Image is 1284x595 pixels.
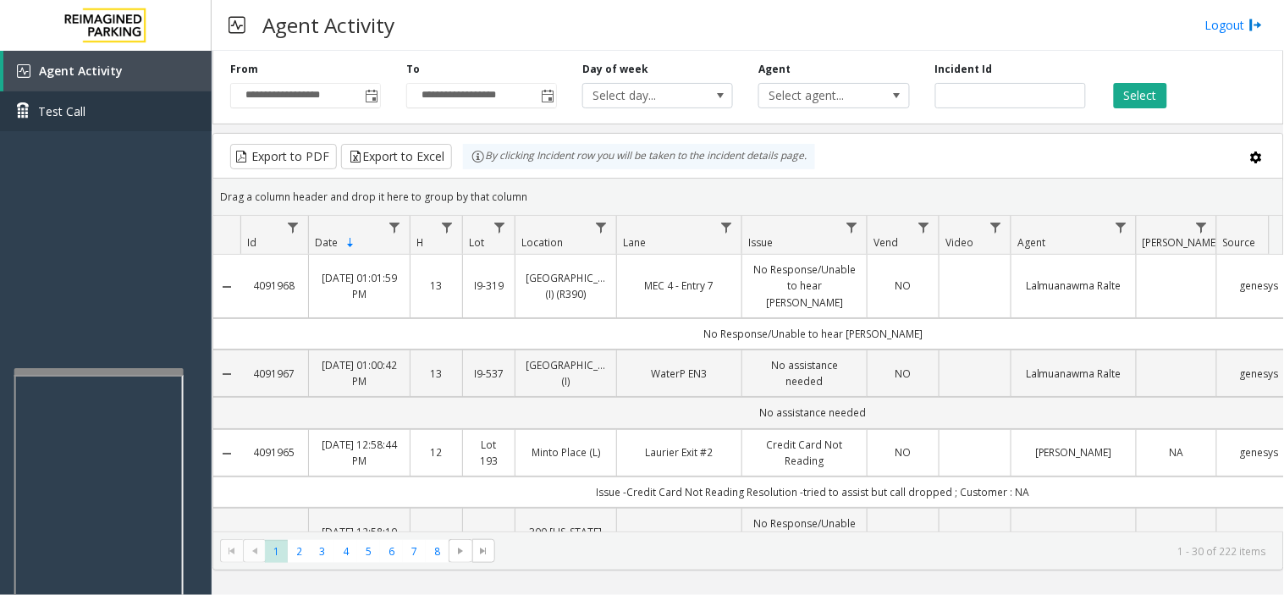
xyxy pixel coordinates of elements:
span: NO [895,278,912,293]
h3: Agent Activity [254,4,403,46]
span: Page 5 [357,540,380,563]
span: Lane [623,235,646,250]
a: NO [878,444,929,460]
a: 13 [421,278,452,294]
a: Location Filter Menu [590,216,613,239]
a: 4091967 [251,366,298,382]
a: 12 [421,444,452,460]
a: [PERSON_NAME] [1022,444,1126,460]
a: [DATE] 01:00:42 PM [319,357,400,389]
a: I9-319 [473,278,504,294]
a: [DATE] 12:58:44 PM [319,437,400,469]
img: pageIcon [229,4,245,46]
span: Id [247,235,256,250]
span: [PERSON_NAME] [1143,235,1220,250]
a: NO [878,366,929,382]
a: Date Filter Menu [383,216,406,239]
a: Id Filter Menu [282,216,305,239]
span: Go to the last page [472,539,495,563]
label: Day of week [582,62,648,77]
span: Issue [748,235,773,250]
a: Vend Filter Menu [912,216,935,239]
a: WaterP EN3 [627,366,731,382]
a: 4091965 [251,444,298,460]
span: Page 8 [426,540,449,563]
span: Page 4 [334,540,357,563]
a: NO [878,278,929,294]
a: Parker Filter Menu [1190,216,1213,239]
span: Location [521,235,563,250]
a: NA [1147,444,1206,460]
span: Lot [469,235,484,250]
span: NO [895,366,912,381]
kendo-pager-info: 1 - 30 of 222 items [505,544,1266,559]
span: Page 2 [288,540,311,563]
span: Sortable [344,236,357,250]
a: Collapse Details [213,280,240,294]
a: [GEOGRAPHIC_DATA] (I) (R390) [526,270,606,302]
span: Video [945,235,973,250]
img: logout [1249,16,1263,34]
a: Lane Filter Menu [715,216,738,239]
label: To [406,62,420,77]
a: Video Filter Menu [984,216,1007,239]
a: Agent Activity [3,51,212,91]
div: Drag a column header and drop it here to group by that column [213,182,1283,212]
a: No Response/Unable to hear [PERSON_NAME] [752,515,857,565]
label: Incident Id [935,62,993,77]
a: Logout [1205,16,1263,34]
div: By clicking Incident row you will be taken to the incident details page. [463,144,815,169]
span: Toggle popup [537,84,556,107]
span: Page 6 [380,540,403,563]
a: No assistance needed [752,357,857,389]
a: Agent Filter Menu [1110,216,1132,239]
label: Agent [758,62,791,77]
label: From [230,62,258,77]
span: Page 7 [403,540,426,563]
a: No Response/Unable to hear [PERSON_NAME] [752,262,857,311]
span: Page 3 [311,540,334,563]
span: Agent Activity [39,63,123,79]
a: MEC 4 - Entry 7 [627,278,731,294]
span: Toggle popup [361,84,380,107]
a: Minto Place (L) [526,444,606,460]
a: Lalmuanawma Ralte [1022,366,1126,382]
span: Page 1 [265,540,288,563]
a: Issue Filter Menu [840,216,863,239]
span: Test Call [38,102,85,120]
a: Credit Card Not Reading [752,437,857,469]
a: H Filter Menu [436,216,459,239]
a: I9-537 [473,366,504,382]
button: Select [1114,83,1167,108]
span: NO [895,445,912,460]
a: [DATE] 12:58:19 PM [319,524,400,556]
span: Vend [873,235,898,250]
a: Collapse Details [213,447,240,460]
a: 13 [421,366,452,382]
a: 300 [US_STATE] (L) [526,524,606,556]
a: Collapse Details [213,367,240,381]
button: Export to PDF [230,144,337,169]
span: Select day... [583,84,703,107]
a: [GEOGRAPHIC_DATA] (I) [526,357,606,389]
span: Go to the next page [454,544,467,558]
span: Select agent... [759,84,879,107]
a: [DATE] 01:01:59 PM [319,270,400,302]
a: 4091968 [251,278,298,294]
span: Go to the last page [477,544,490,558]
span: Source [1223,235,1256,250]
span: H [416,235,424,250]
a: Lot 193 [473,437,504,469]
img: 'icon' [17,64,30,78]
div: Data table [213,216,1283,532]
button: Export to Excel [341,144,452,169]
span: Go to the next page [449,539,471,563]
a: Lot Filter Menu [488,216,511,239]
a: Lalmuanawma Ralte [1022,278,1126,294]
span: Agent [1017,235,1045,250]
a: Laurier Exit #2 [627,444,731,460]
img: infoIcon.svg [471,150,485,163]
span: Date [315,235,338,250]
